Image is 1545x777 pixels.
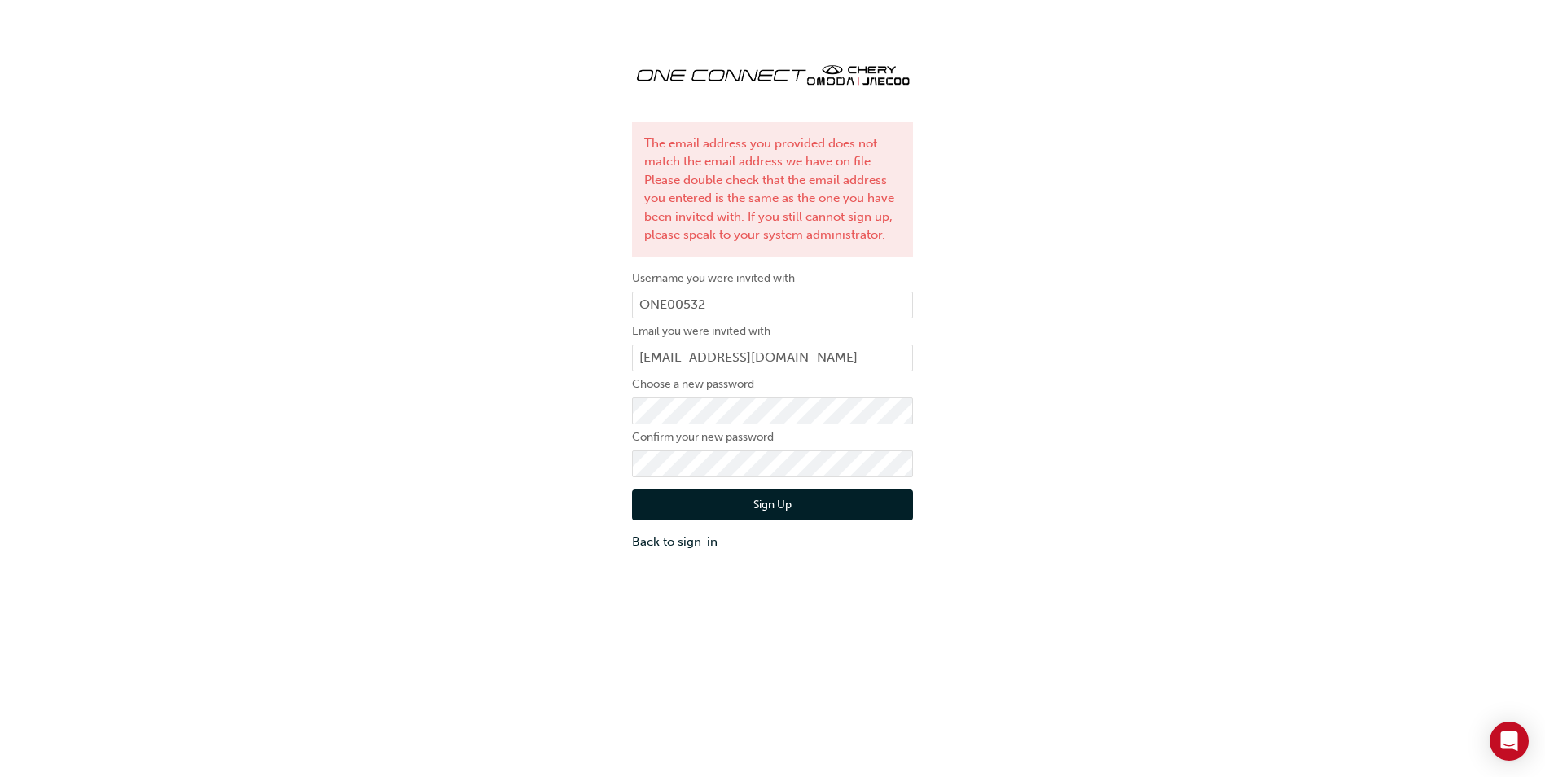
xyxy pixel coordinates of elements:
[632,375,913,394] label: Choose a new password
[632,489,913,520] button: Sign Up
[632,269,913,288] label: Username you were invited with
[632,122,913,257] div: The email address you provided does not match the email address we have on file. Please double ch...
[632,322,913,341] label: Email you were invited with
[632,49,913,98] img: oneconnect
[632,533,913,551] a: Back to sign-in
[632,428,913,447] label: Confirm your new password
[1490,722,1529,761] div: Open Intercom Messenger
[632,292,913,319] input: Username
